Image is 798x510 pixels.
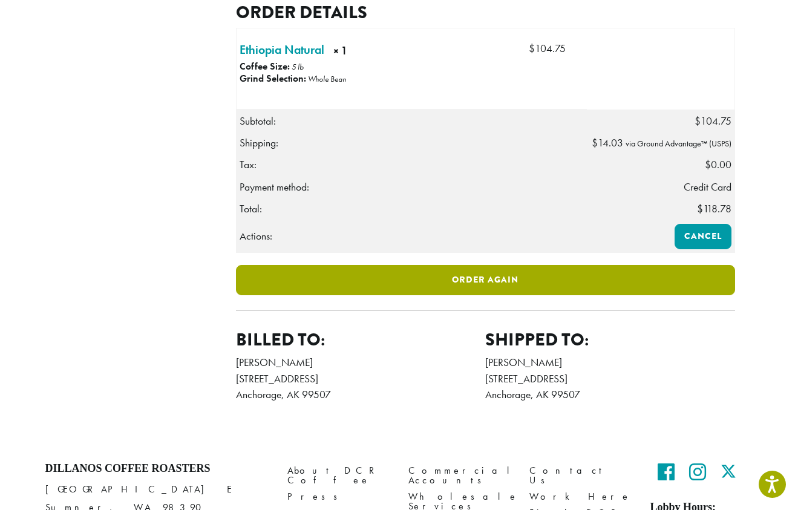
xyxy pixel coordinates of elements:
th: Total: [236,198,587,220]
span: 118.78 [697,202,731,215]
span: $ [695,114,701,128]
h2: Order details [236,2,735,23]
th: Shipping: [236,132,587,154]
a: Cancel order 362519 [675,224,731,249]
a: Ethiopia Natural [240,41,324,59]
span: 104.75 [695,114,731,128]
h2: Billed to: [236,329,486,350]
a: Commercial Accounts [408,462,511,488]
span: 0.00 [705,158,731,171]
strong: Coffee Size: [240,60,290,73]
th: Payment method: [236,176,587,198]
bdi: 104.75 [529,42,566,55]
span: $ [705,158,711,171]
a: Press [287,489,390,505]
address: [PERSON_NAME] [STREET_ADDRESS] Anchorage, AK 99507 [236,355,486,402]
h2: Shipped to: [485,329,735,350]
th: Actions: [236,220,587,252]
th: Subtotal: [236,110,587,132]
strong: Grind Selection: [240,72,306,85]
p: Whole Bean [308,74,346,84]
p: 5 lb [292,62,304,72]
a: Work Here [529,489,632,505]
span: $ [529,42,535,55]
strong: × 1 [333,43,397,62]
a: Contact Us [529,462,632,488]
td: Credit Card [587,176,734,198]
span: $ [697,202,703,215]
span: $ [592,136,598,149]
a: About DCR Coffee [287,462,390,488]
address: [PERSON_NAME] [STREET_ADDRESS] Anchorage, AK 99507 [485,355,735,402]
small: via Ground Advantage™ (USPS) [626,138,731,149]
a: Order again [236,265,735,295]
th: Tax: [236,154,587,175]
h4: Dillanos Coffee Roasters [45,462,269,476]
span: 14.03 [592,136,623,149]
